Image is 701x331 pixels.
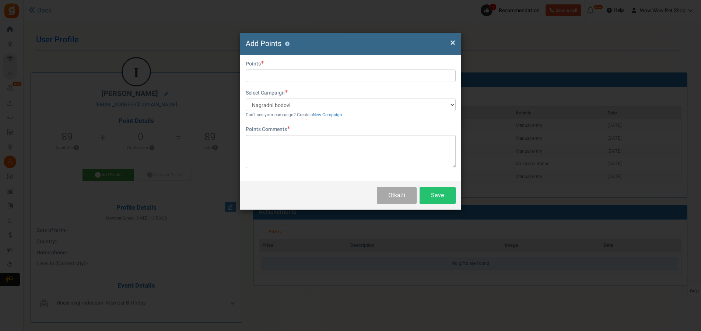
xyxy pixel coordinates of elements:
[246,38,281,49] span: Add Points
[246,60,264,68] label: Points
[6,3,28,25] button: Open LiveChat chat widget
[377,187,416,204] button: Otkaži
[420,187,456,204] button: Save
[246,112,342,118] small: Can't see your campaign? Create a
[246,126,290,133] label: Points Comments
[313,112,342,118] a: New Campaign
[285,42,290,46] button: ?
[246,89,288,97] label: Select Campaign
[450,36,455,50] span: ×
